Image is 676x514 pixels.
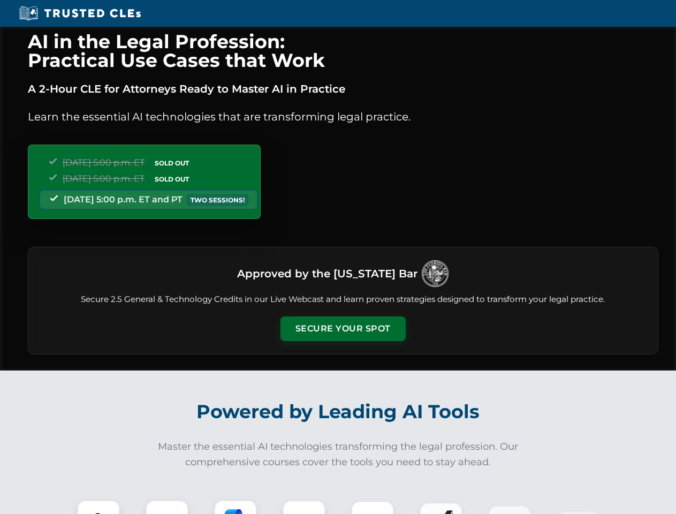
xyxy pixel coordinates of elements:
p: Master the essential AI technologies transforming the legal profession. Our comprehensive courses... [151,439,526,470]
img: Trusted CLEs [16,5,144,21]
p: Secure 2.5 General & Technology Credits in our Live Webcast and learn proven strategies designed ... [41,293,645,306]
p: A 2-Hour CLE for Attorneys Ready to Master AI in Practice [28,80,658,97]
span: SOLD OUT [151,173,193,185]
p: Learn the essential AI technologies that are transforming legal practice. [28,108,658,125]
h3: Approved by the [US_STATE] Bar [237,264,417,283]
h1: AI in the Legal Profession: Practical Use Cases that Work [28,32,658,70]
h2: Powered by Leading AI Tools [42,393,635,430]
span: [DATE] 5:00 p.m. ET [63,157,145,168]
span: [DATE] 5:00 p.m. ET [63,173,145,184]
img: Logo [422,260,449,287]
span: SOLD OUT [151,157,193,169]
button: Secure Your Spot [280,316,406,341]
